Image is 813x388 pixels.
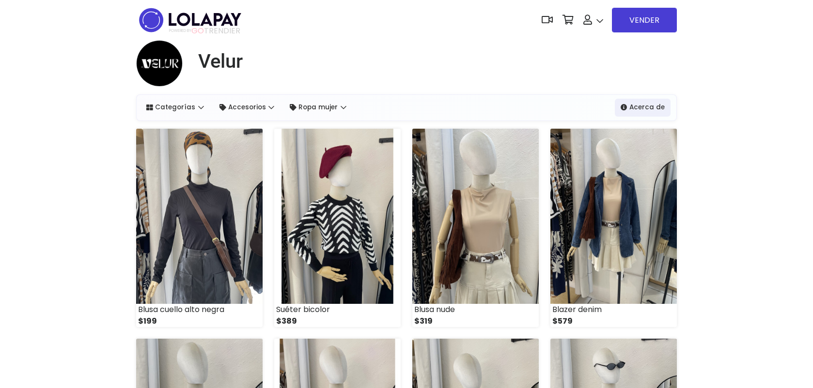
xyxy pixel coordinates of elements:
[412,315,539,327] div: $319
[612,8,677,32] a: VENDER
[615,99,671,116] a: Acerca de
[274,129,401,304] img: small_1756623340632.jpeg
[550,315,677,327] div: $579
[412,304,539,315] div: Blusa nude
[274,304,401,315] div: Suéter bicolor
[191,25,204,36] span: GO
[190,50,243,73] a: Velur
[169,27,240,35] span: TRENDIER
[136,315,263,327] div: $199
[284,99,352,116] a: Ropa mujer
[136,129,263,327] a: Blusa cuello alto negra $199
[550,129,677,327] a: Blazer denim $579
[141,99,210,116] a: Categorías
[550,304,677,315] div: Blazer denim
[136,5,244,35] img: logo
[214,99,281,116] a: Accesorios
[412,129,539,304] img: small_1756622306940.jpeg
[550,129,677,304] img: small_1756622004083.jpeg
[169,28,191,33] span: POWERED BY
[198,50,243,73] h1: Velur
[274,315,401,327] div: $389
[136,129,263,304] img: small_1756933555469.jpeg
[136,304,263,315] div: Blusa cuello alto negra
[274,129,401,327] a: Suéter bicolor $389
[412,129,539,327] a: Blusa nude $319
